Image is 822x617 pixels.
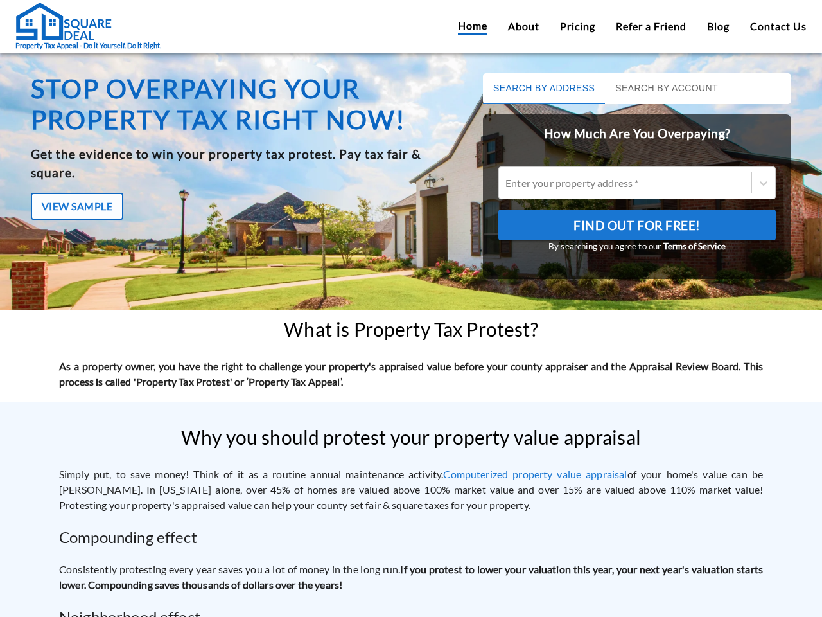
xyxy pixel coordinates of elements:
[31,73,468,135] h1: Stop overpaying your property tax right now!
[663,241,726,251] a: Terms of Service
[508,19,539,34] a: About
[31,193,123,220] button: View Sample
[573,215,701,237] span: Find Out For Free!
[498,240,776,253] small: By searching you agree to our
[483,73,605,104] button: Search by Address
[483,73,791,104] div: basic tabs example
[15,2,112,40] img: Square Deal
[59,563,763,591] strong: If you protest to lower your valuation this year, your next year's valuation starts lower. Compou...
[59,360,763,388] strong: As a property owner, you have the right to challenge your property's appraised value before your ...
[750,19,807,34] a: Contact Us
[483,114,791,154] h2: How Much Are You Overpaying?
[605,73,728,104] button: Search by Account
[707,19,730,34] a: Blog
[443,468,627,480] a: Computerized property value appraisal
[458,18,487,35] a: Home
[616,19,686,34] a: Refer a Friend
[59,467,763,513] p: Simply put, to save money! Think of it as a routine annual maintenance activity. of your home's v...
[59,562,763,593] p: Consistently protesting every year saves you a lot of money in the long run.
[284,318,538,341] h2: What is Property Tax Protest?
[498,210,776,240] button: Find Out For Free!
[31,147,421,180] b: Get the evidence to win your property tax protest. Pay tax fair & square.
[181,426,641,449] h2: Why you should protest your property value appraisal
[560,19,595,34] a: Pricing
[15,2,161,51] a: Property Tax Appeal - Do it Yourself. Do it Right.
[59,526,763,549] h2: Compounding effect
